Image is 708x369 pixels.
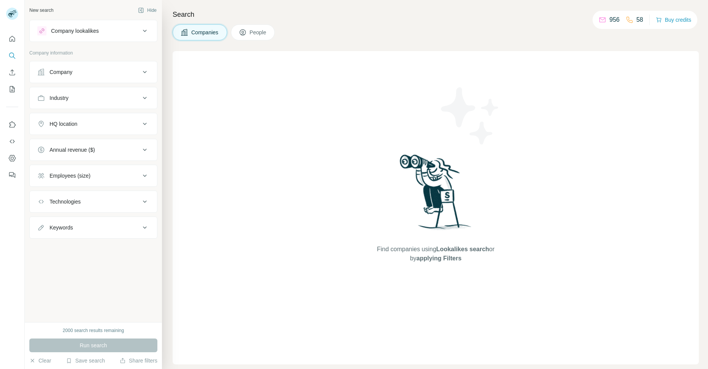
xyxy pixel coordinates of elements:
p: Company information [29,50,157,56]
button: Employees (size) [30,167,157,185]
div: 2000 search results remaining [63,327,124,334]
button: Use Surfe API [6,135,18,148]
button: Feedback [6,168,18,182]
span: People [250,29,267,36]
button: Save search [66,357,105,364]
span: Find companies using or by [375,245,497,263]
button: Industry [30,89,157,107]
div: Technologies [50,198,81,205]
div: Annual revenue ($) [50,146,95,154]
button: Keywords [30,218,157,237]
h4: Search [173,9,699,20]
button: Share filters [120,357,157,364]
img: Surfe Illustration - Woman searching with binoculars [396,152,476,237]
button: Company [30,63,157,81]
div: Company lookalikes [51,27,99,35]
button: Hide [133,5,162,16]
button: Search [6,49,18,63]
button: Use Surfe on LinkedIn [6,118,18,132]
div: Employees (size) [50,172,90,180]
img: Surfe Illustration - Stars [436,82,505,150]
div: Keywords [50,224,73,231]
button: Company lookalikes [30,22,157,40]
button: Dashboard [6,151,18,165]
div: Industry [50,94,69,102]
button: My lists [6,82,18,96]
button: Enrich CSV [6,66,18,79]
div: HQ location [50,120,77,128]
div: Company [50,68,72,76]
button: HQ location [30,115,157,133]
button: Technologies [30,193,157,211]
button: Clear [29,357,51,364]
button: Quick start [6,32,18,46]
span: Lookalikes search [436,246,489,252]
span: Companies [191,29,219,36]
button: Buy credits [656,14,691,25]
button: Annual revenue ($) [30,141,157,159]
p: 956 [609,15,620,24]
p: 58 [636,15,643,24]
div: New search [29,7,53,14]
span: applying Filters [416,255,461,262]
